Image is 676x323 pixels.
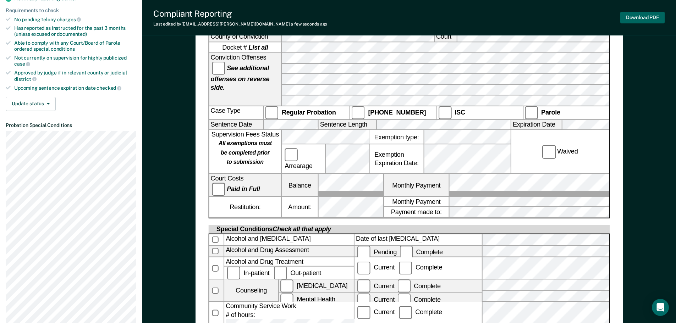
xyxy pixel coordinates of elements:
button: Download PDF [620,12,665,23]
span: charges [57,17,81,22]
label: Pending [356,248,398,255]
input: Current [357,262,370,275]
span: Docket # [222,43,268,52]
label: Complete [396,282,442,289]
input: Arrearage [285,148,298,161]
label: Complete [396,296,442,303]
label: County of Conviction [209,32,281,42]
div: Able to comply with any Court/Board of Parole ordered special [14,40,136,52]
input: Parole [524,106,538,119]
label: Current [356,282,396,289]
strong: Regular Probation [281,108,336,116]
label: Current [356,308,396,316]
label: Sentence Date [209,120,263,130]
div: Case Type [209,106,263,119]
input: Complete [399,262,412,275]
input: Mental Health [280,294,293,307]
div: No pending felony [14,16,136,23]
input: Out-patient [274,267,287,280]
span: checked [97,85,121,91]
span: a few seconds ago [291,22,327,27]
input: Current [357,294,370,307]
div: Approved by judge if in relevant county or judicial [14,70,136,82]
strong: Parole [541,108,560,116]
label: Monthly Payment [384,197,449,207]
div: Supervision Fees Status [209,130,281,174]
input: See additional offenses on reverse side. [212,62,225,75]
div: Open Intercom Messenger [652,299,669,316]
strong: ISC [455,108,465,116]
input: Complete [400,246,413,259]
label: Current [356,296,396,303]
span: Check all that apply [273,226,331,233]
span: conditions [51,46,75,52]
input: Regular Probation [265,106,278,119]
label: Exemption type: [369,130,423,144]
label: In-patient [226,269,273,276]
div: Court Costs [209,174,281,196]
label: Complete [397,264,444,271]
input: Paid in Full [212,183,225,196]
input: In-patient [227,267,240,280]
div: Counseling [224,280,278,301]
label: Payment made to: [384,207,449,217]
span: district [14,76,37,82]
div: Upcoming sentence expiration date [14,85,136,91]
div: Complete [397,308,444,316]
button: Update status [6,97,56,111]
label: Monthly Payment [384,174,449,196]
input: Complete [397,294,411,307]
div: Not currently on supervision for highly publicized [14,55,136,67]
label: Balance [282,174,318,196]
input: Pending [357,246,370,259]
input: [PHONE_NUMBER] [352,106,365,119]
strong: All exemptions must be completed prior to submission [219,140,272,166]
strong: Paid in Full [227,185,260,193]
strong: List all [248,44,268,51]
strong: See additional offenses on reverse side. [210,65,269,91]
div: Compliant Reporting [153,9,327,19]
div: Exemption Expiration Date: [369,145,423,173]
input: Complete [397,280,411,293]
label: Date of last [MEDICAL_DATA] [354,234,481,245]
div: Conviction Offenses [209,53,281,105]
div: Alcohol and [MEDICAL_DATA] [224,234,354,245]
div: Has reported as instructed for the past 3 months (unless excused or [14,25,136,37]
span: case [14,61,30,67]
label: Waived [541,145,579,158]
div: Requirements to check [6,7,136,13]
label: Arrearage [283,148,324,170]
div: Alcohol and Drug Assessment [224,246,354,256]
label: Current [356,264,396,271]
label: Out-patient [273,269,323,276]
label: Sentence Length [318,120,376,130]
input: Waived [542,145,555,158]
input: ISC [438,106,451,119]
label: Expiration Date [511,120,561,130]
label: [MEDICAL_DATA] [279,280,354,293]
label: Mental Health [279,294,354,307]
div: Special Conditions [215,225,332,234]
label: Amount: [282,197,318,217]
strong: [PHONE_NUMBER] [368,108,426,116]
div: Alcohol and Drug Treatment [224,257,354,266]
input: Current [357,280,370,293]
label: Court [434,32,456,42]
div: Last edited by [EMAIL_ADDRESS][PERSON_NAME][DOMAIN_NAME] [153,22,327,27]
dt: Probation Special Conditions [6,122,136,128]
label: Complete [398,248,444,255]
input: [MEDICAL_DATA] [280,280,293,293]
input: Current [357,306,370,319]
div: Restitution: [209,197,281,217]
input: Complete [399,306,412,319]
span: documented) [57,31,87,37]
